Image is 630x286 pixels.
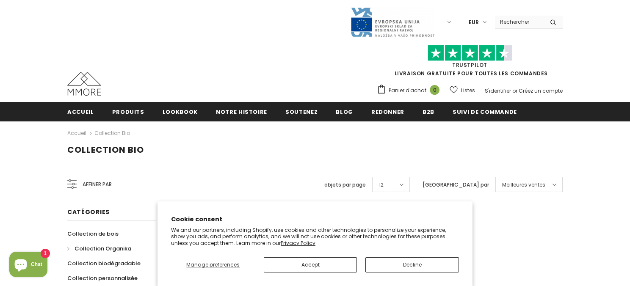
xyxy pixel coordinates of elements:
span: Meilleures ventes [502,181,545,189]
a: Produits [112,102,144,121]
span: soutenez [285,108,318,116]
a: Panier d'achat 0 [377,84,444,97]
a: Collection Organika [67,241,131,256]
span: Produits [112,108,144,116]
span: Catégories [67,208,110,216]
img: Faites confiance aux étoiles pilotes [428,45,512,61]
img: Cas MMORE [67,72,101,96]
span: Suivi de commande [453,108,517,116]
span: Collection Bio [67,144,144,156]
span: LIVRAISON GRATUITE POUR TOUTES LES COMMANDES [377,49,563,77]
p: We and our partners, including Shopify, use cookies and other technologies to personalize your ex... [171,227,459,247]
a: Listes [450,83,475,98]
a: Redonner [371,102,404,121]
span: 12 [379,181,384,189]
a: TrustPilot [452,61,487,69]
a: Collection personnalisée [67,271,138,286]
a: Collection Bio [94,129,130,137]
label: [GEOGRAPHIC_DATA] par [423,181,489,189]
span: B2B [423,108,434,116]
a: Créez un compte [519,87,563,94]
span: Panier d'achat [389,86,426,95]
h2: Cookie consent [171,215,459,224]
span: Manage preferences [186,261,240,268]
span: or [512,87,517,94]
inbox-online-store-chat: Shopify online store chat [7,252,50,279]
a: Privacy Policy [281,239,315,247]
a: Javni Razpis [350,18,435,25]
span: Affiner par [83,180,112,189]
span: Collection biodégradable [67,259,141,267]
button: Decline [365,257,459,272]
span: 0 [430,85,439,95]
label: objets par page [324,181,366,189]
span: Blog [336,108,353,116]
span: Accueil [67,108,94,116]
a: soutenez [285,102,318,121]
a: Notre histoire [216,102,267,121]
button: Manage preferences [171,257,255,272]
a: Blog [336,102,353,121]
a: Collection de bois [67,226,119,241]
a: Lookbook [163,102,198,121]
span: Notre histoire [216,108,267,116]
span: EUR [469,18,479,27]
span: Redonner [371,108,404,116]
a: Accueil [67,102,94,121]
img: Javni Razpis [350,7,435,38]
span: Collection personnalisée [67,274,138,282]
a: Collection biodégradable [67,256,141,271]
span: Lookbook [163,108,198,116]
a: Accueil [67,128,86,138]
span: Listes [461,86,475,95]
span: Collection Organika [75,245,131,253]
a: B2B [423,102,434,121]
span: Collection de bois [67,230,119,238]
input: Search Site [495,16,544,28]
button: Accept [264,257,357,272]
a: S'identifier [485,87,511,94]
a: Suivi de commande [453,102,517,121]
